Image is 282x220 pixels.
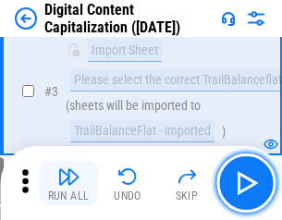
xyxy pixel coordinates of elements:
button: Run All [39,161,98,205]
img: Settings menu [245,7,267,30]
button: Undo [98,161,157,205]
button: Skip [157,161,216,205]
div: TrailBalanceFlat - imported [70,120,215,142]
img: Run All [57,165,80,188]
img: Back [15,7,37,30]
img: Main button [231,168,261,198]
span: # 3 [44,84,58,99]
div: Undo [114,190,141,202]
img: Undo [116,165,139,188]
div: Skip [176,190,199,202]
img: Support [221,11,236,26]
img: Skip [176,165,198,188]
div: Import Sheet [88,40,162,62]
div: Digital Content Capitalization ([DATE]) [44,1,214,36]
div: Run All [48,190,90,202]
